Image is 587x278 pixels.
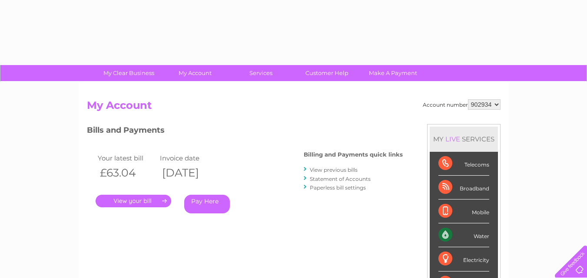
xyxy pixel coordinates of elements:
[438,152,489,176] div: Telecoms
[87,124,403,139] h3: Bills and Payments
[438,200,489,223] div: Mobile
[430,127,498,151] div: MY SERVICES
[158,152,220,164] td: Invoice date
[357,65,429,81] a: Make A Payment
[96,195,171,207] a: .
[310,167,358,173] a: View previous bills
[438,223,489,247] div: Water
[291,65,363,81] a: Customer Help
[423,99,501,110] div: Account number
[159,65,231,81] a: My Account
[444,135,462,143] div: LIVE
[87,99,501,116] h2: My Account
[96,164,158,182] th: £63.04
[438,176,489,200] div: Broadband
[93,65,165,81] a: My Clear Business
[96,152,158,164] td: Your latest bill
[304,151,403,158] h4: Billing and Payments quick links
[310,184,366,191] a: Paperless bill settings
[184,195,230,213] a: Pay Here
[225,65,297,81] a: Services
[310,176,371,182] a: Statement of Accounts
[438,247,489,271] div: Electricity
[158,164,220,182] th: [DATE]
